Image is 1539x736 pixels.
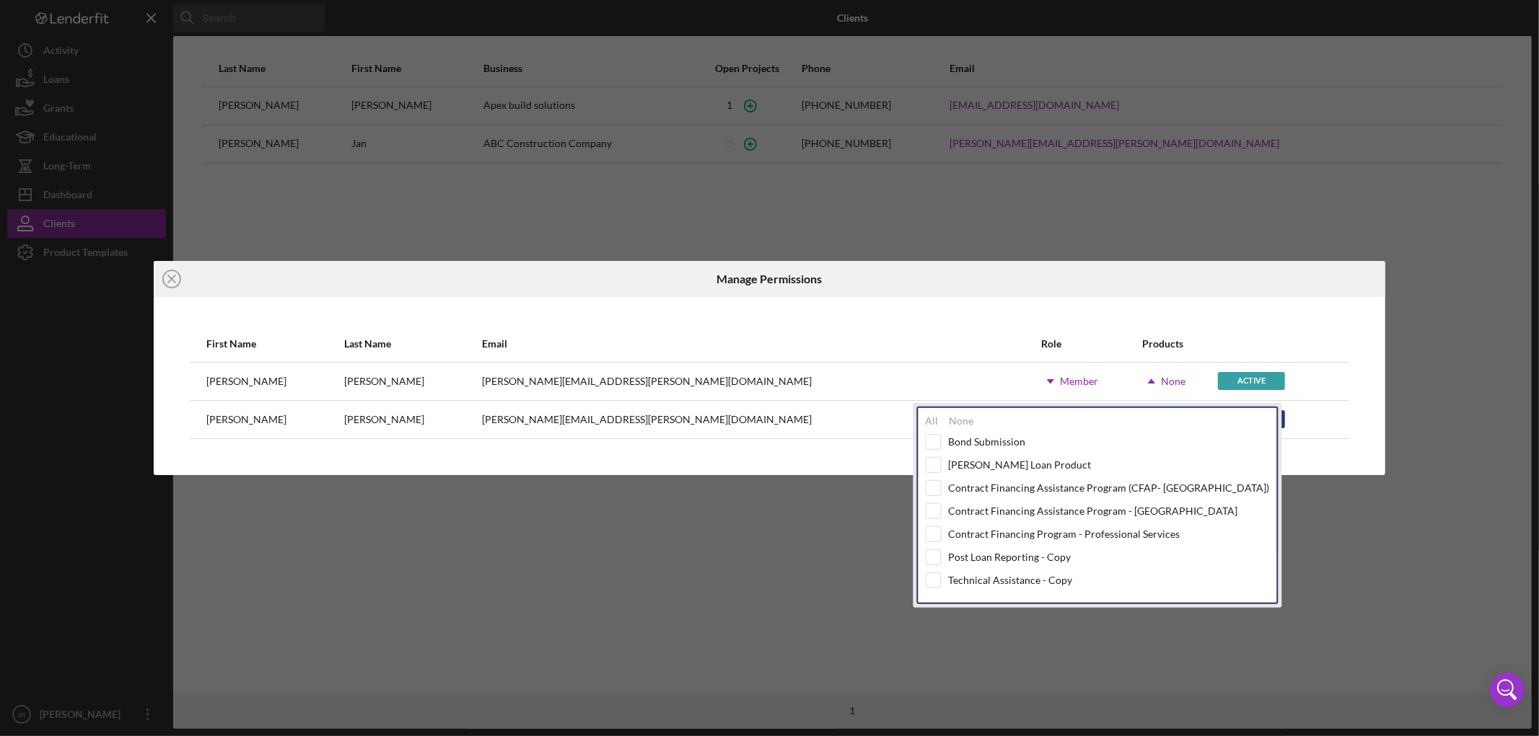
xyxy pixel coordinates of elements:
div: All [926,415,939,427]
div: Post Loan Reporting - Copy [949,551,1071,563]
div: First Name [206,338,343,350]
h6: Manage Permissions [716,272,822,285]
div: Contract Financing Assistance Program - [GEOGRAPHIC_DATA] [949,505,1238,517]
div: Technical Assistance - Copy [949,575,1073,586]
div: [PERSON_NAME] [206,414,286,425]
div: Last Name [344,338,481,350]
div: [PERSON_NAME][EMAIL_ADDRESS][PERSON_NAME][DOMAIN_NAME] [482,376,812,387]
div: None [1161,376,1185,387]
div: Bond Submission [949,436,1026,448]
div: Member [1060,376,1098,387]
div: None [950,415,974,427]
div: Open Intercom Messenger [1490,673,1525,707]
div: Email [482,338,1040,350]
div: [PERSON_NAME] [206,376,286,387]
div: Role [1041,338,1141,350]
div: Contract Financing Assistance Program (CFAP- [GEOGRAPHIC_DATA]) [949,482,1270,494]
div: [PERSON_NAME][EMAIL_ADDRESS][PERSON_NAME][DOMAIN_NAME] [482,414,812,425]
div: [PERSON_NAME] [344,414,424,425]
div: Active [1218,372,1285,390]
div: Contract Financing Program - Professional Services [949,528,1180,540]
div: [PERSON_NAME] Loan Product [949,459,1092,471]
div: Products [1142,338,1216,350]
div: [PERSON_NAME] [344,376,424,387]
